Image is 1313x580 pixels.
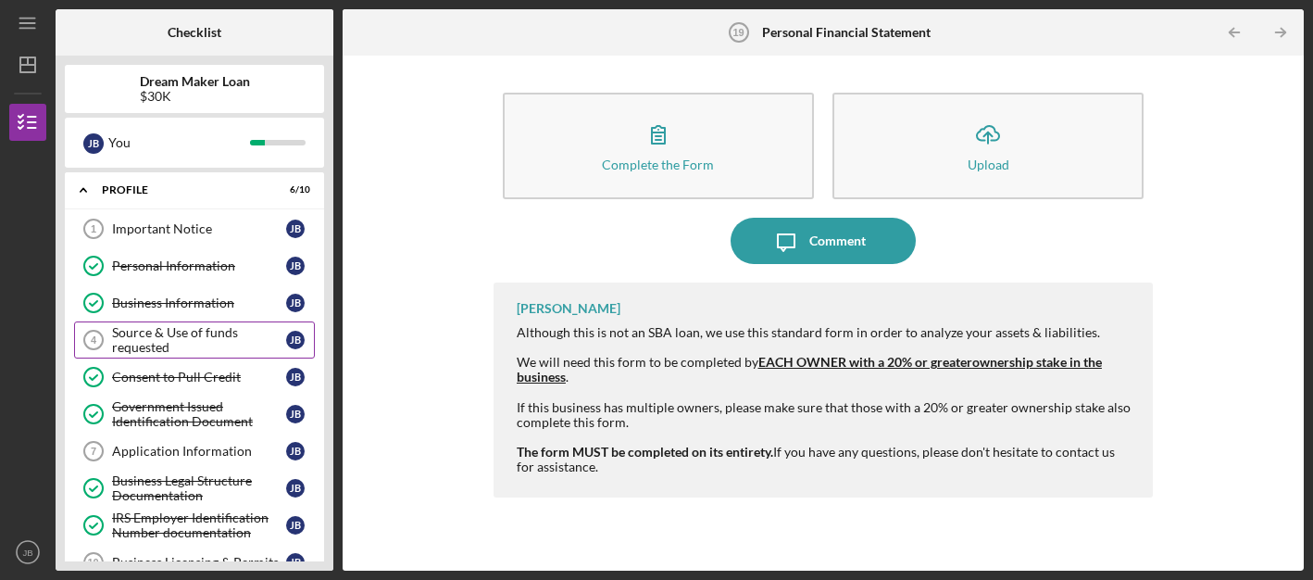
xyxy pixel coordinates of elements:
[968,158,1009,171] div: Upload
[112,296,286,310] div: Business Information
[517,400,1135,430] div: If this business has multiple owners, please make sure that those with a 20% or greater ownership...
[74,359,315,396] a: Consent to Pull CreditJB
[286,405,305,423] div: J B
[517,325,1135,340] div: Although this is not an SBA loan, we use this standard form in order to analyze your assets & lia...
[517,301,620,316] div: [PERSON_NAME]
[74,470,315,507] a: Business Legal Structure DocumentationJB
[277,184,310,195] div: 6 / 10
[112,399,286,429] div: Government Issued Identification Document
[286,257,305,275] div: J B
[112,511,286,540] div: IRS Employer Identification Number documentation
[140,74,250,89] b: Dream Maker Loan
[91,334,97,346] tspan: 4
[83,133,104,154] div: J B
[758,354,972,370] strong: EACH OWNER with a 20% or greater
[112,258,286,273] div: Personal Information
[112,555,286,570] div: Business Licensing & Permits
[517,355,1135,385] div: We will need this form to be completed by .
[286,516,305,535] div: J B
[503,93,814,199] button: Complete the Form
[286,479,305,498] div: J B
[286,553,305,572] div: J B
[74,322,315,359] a: 4Source & Use of funds requestedJB
[112,325,286,355] div: Source & Use of funds requested
[602,158,714,171] div: Complete the Form
[74,210,315,247] a: 1Important NoticeJB
[168,25,221,40] b: Checklist
[108,127,250,158] div: You
[732,27,744,38] tspan: 19
[762,25,931,40] b: Personal Financial Statement
[112,221,286,236] div: Important Notice
[517,325,1135,474] div: If you have any questions, please don't hesitate to contact us for assistance.
[286,368,305,386] div: J B
[74,396,315,433] a: Government Issued Identification DocumentJB
[517,444,773,460] strong: The form MUST be completed on its entirety.
[832,93,1144,199] button: Upload
[286,220,305,238] div: J B
[74,247,315,284] a: Personal InformationJB
[112,370,286,385] div: Consent to Pull Credit
[286,331,305,349] div: J B
[517,354,1102,385] u: ownership stake in the business
[74,433,315,470] a: 7Application InformationJB
[809,218,866,264] div: Comment
[112,473,286,503] div: Business Legal Structure Documentation
[9,534,46,571] button: JB
[74,507,315,544] a: IRS Employer Identification Number documentationJB
[112,444,286,459] div: Application Information
[91,223,96,234] tspan: 1
[91,446,96,457] tspan: 7
[286,294,305,312] div: J B
[731,218,916,264] button: Comment
[102,184,264,195] div: Profile
[286,442,305,460] div: J B
[74,284,315,322] a: Business InformationJB
[22,548,32,558] text: JB
[87,557,98,568] tspan: 10
[140,89,250,104] div: $30K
